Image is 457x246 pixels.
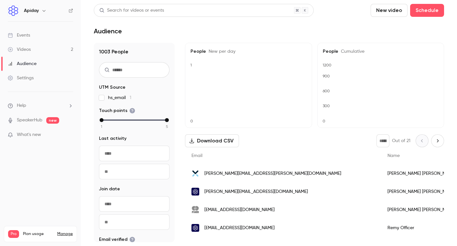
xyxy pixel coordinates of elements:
div: Videos [8,46,31,53]
span: Last activity [99,135,126,142]
p: Out of 21 [392,138,410,144]
span: Name [387,153,400,158]
span: 5 [166,124,168,129]
img: apiday.com [191,224,199,232]
span: Help [17,102,26,109]
li: help-dropdown-opener [8,102,73,109]
div: min [100,118,103,122]
span: new [46,117,59,124]
text: 0 [322,119,325,123]
button: Schedule [410,4,444,17]
span: Plan usage [23,231,53,237]
text: 1200 [322,63,332,67]
div: Events [8,32,30,39]
span: Touch points [99,107,135,114]
img: fiver.com.mx [191,206,199,214]
div: Search for videos or events [99,7,164,14]
span: Pro [8,230,19,238]
span: 1 [101,124,102,129]
div: Settings [8,75,34,81]
img: apiday.com [191,188,199,196]
span: Email verified [99,236,135,243]
h1: Audience [94,27,122,35]
span: 1 [130,95,131,100]
h5: People [190,48,307,55]
span: [EMAIL_ADDRESS][DOMAIN_NAME] [204,207,275,213]
span: [PERSON_NAME][EMAIL_ADDRESS][PERSON_NAME][DOMAIN_NAME] [204,170,341,177]
span: [PERSON_NAME][EMAIL_ADDRESS][DOMAIN_NAME] [204,188,308,195]
span: hs_email [108,95,131,101]
div: Audience [8,61,37,67]
span: Cumulative [338,49,365,54]
button: Next page [431,134,444,147]
h5: People [323,48,439,55]
text: 300 [323,104,330,108]
text: 900 [322,74,330,78]
text: 1 [190,63,192,67]
button: Download CSV [185,134,239,147]
img: Apiday [8,6,18,16]
a: Manage [57,231,73,237]
img: integritynext.com [191,170,199,177]
span: UTM Source [99,84,125,91]
span: Email [191,153,202,158]
text: 600 [322,89,330,94]
div: max [165,118,169,122]
span: What's new [17,131,41,138]
span: New per day [206,49,235,54]
span: [EMAIL_ADDRESS][DOMAIN_NAME] [204,225,275,231]
iframe: Noticeable Trigger [65,132,73,138]
h6: Apiday [24,7,39,14]
h1: 1003 People [99,48,169,56]
text: 0 [190,119,193,123]
span: Join date [99,186,120,192]
button: New video [371,4,408,17]
a: SpeakerHub [17,117,42,124]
